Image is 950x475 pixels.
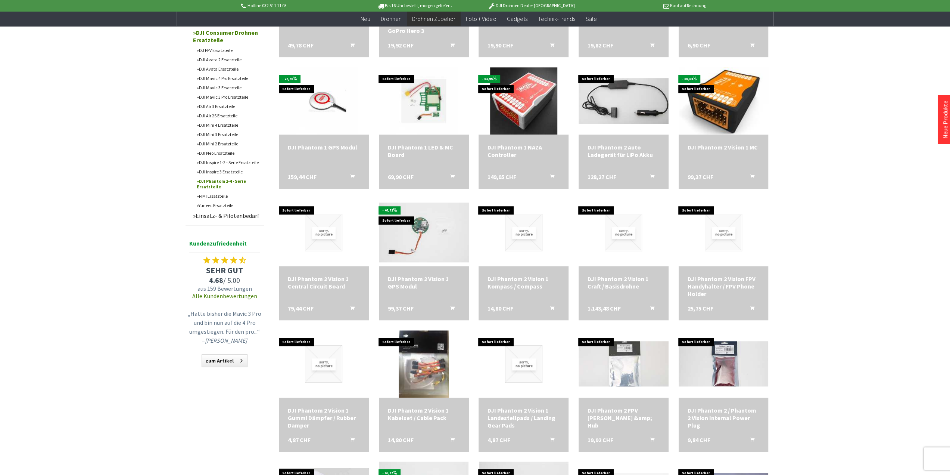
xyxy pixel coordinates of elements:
[341,173,359,183] button: In den Warenkorb
[679,67,768,135] img: DJI Phantom 2 Vision 1 MC
[193,191,264,201] a: FIMI Ersatzteile
[186,285,264,292] span: aus 159 Bewertungen
[605,214,642,251] img: DJI Phantom 2 Vision 1 Craft / Basisdrohne
[381,15,402,22] span: Drohnen
[679,341,769,386] img: DJI Phantom 2 / Phantom 2 Vision Internal Power Plug
[441,436,459,446] button: In den Warenkorb
[532,11,580,27] a: Technik-Trends
[688,407,760,429] div: DJI Phantom 2 / Phantom 2 Vision Internal Power Plug
[541,305,559,314] button: In den Warenkorb
[490,67,557,135] img: DJI Phantom 1 NAZA Controller
[412,15,455,22] span: Drohnen Zubehör
[641,305,659,314] button: In den Warenkorb
[193,120,264,130] a: DJI Mini 4 Ersatzteile
[688,173,713,181] span: 99,37 CHF
[288,436,311,444] span: 4,87 CHF
[580,11,602,27] a: Sale
[193,167,264,176] a: DJI Inspire 3 Ersatzteile
[193,64,264,74] a: DJI Avata Ersatzteile
[488,275,560,290] div: DJI Phantom 2 Vision 1 Kompass / Compass
[588,407,660,429] a: DJI Phantom 2 FPV [PERSON_NAME] &amp; Hub 19,92 CHF In den Warenkorb
[290,67,357,135] img: DJI Phantom 1 GPS Modul
[488,173,516,181] span: 149,05 CHF
[688,305,713,312] span: 25,75 CHF
[193,83,264,92] a: DJI Mavic 3 Ersatzteile
[388,436,414,444] span: 14,80 CHF
[288,275,360,290] div: DJI Phantom 2 Vision 1 Central Circuit Board
[205,337,247,344] em: [PERSON_NAME]
[541,41,559,51] button: In den Warenkorb
[305,214,342,251] img: DJI Phantom 2 Vision 1 Central Circuit Board
[390,67,457,135] img: DJI Phantom 1 LED & MC Board
[186,265,264,275] span: SEHR GUT
[641,41,659,51] button: In den Warenkorb
[288,144,360,151] div: DJI Phantom 1 GPS Modul
[186,275,264,285] span: / 5.00
[488,305,513,312] span: 14,80 CHF
[488,436,510,444] span: 4,87 CHF
[341,436,359,446] button: In den Warenkorb
[388,407,460,422] a: DJI Phantom 2 Vision 1 Kabelset / Cable Pack 14,80 CHF In den Warenkorb
[688,275,760,297] a: DJI Phantom 2 Vision FPV Handyhalter / FPV Phone Holder 25,75 CHF In den Warenkorb
[741,436,759,446] button: In den Warenkorb
[688,436,710,444] span: 9,84 CHF
[388,41,414,49] span: 19,92 CHF
[361,15,370,22] span: Neu
[355,11,376,27] a: Neu
[379,203,469,263] img: DJI Phantom 2 Vision 1 GPS Modul
[505,345,542,383] img: DJI Phantom 2 Vision 1 Landestellpads / Landing Gear Pads
[705,214,742,251] img: DJI Phantom 2 Vision FPV Handyhalter / FPV Phone Holder
[189,27,264,46] a: DJI Consumer Drohnen Ersatzteile
[473,1,589,10] p: DJI Drohnen Dealer [GEOGRAPHIC_DATA]
[193,92,264,102] a: DJI Mavic 3 Pro Ersatzteile
[288,407,360,429] div: DJI Phantom 2 Vision 1 Gummi Dämpfer / Rubber Damper
[193,130,264,139] a: DJI Mini 3 Ersatzteile
[192,292,257,300] a: Alle Kundenbewertungen
[505,214,542,251] img: DJI Phantom 2 Vision 1 Kompass / Compass
[209,275,223,285] span: 4.68
[288,305,314,312] span: 79,44 CHF
[741,173,759,183] button: In den Warenkorb
[388,173,414,181] span: 69,90 CHF
[541,436,559,446] button: In den Warenkorb
[488,407,560,429] a: DJI Phantom 2 Vision 1 Landestellpads / Landing Gear Pads 4,87 CHF In den Warenkorb
[588,41,613,49] span: 19,82 CHF
[688,144,760,151] div: DJI Phantom 2 Vision 1 MC
[305,345,342,383] img: DJI Phantom 2 Vision 1 Gummi Dämpfer / Rubber Damper
[288,407,360,429] a: DJI Phantom 2 Vision 1 Gummi Dämpfer / Rubber Damper 4,87 CHF In den Warenkorb
[488,144,560,158] div: DJI Phantom 1 NAZA Controller
[588,173,616,181] span: 128,27 CHF
[579,78,669,123] img: DJI Phantom 2 Auto Ladegerät für LiPo Akku
[399,330,449,398] img: DJI Phantom 2 Vision 1 Kabelset / Cable Pack
[441,173,459,183] button: In den Warenkorb
[202,354,247,367] a: zum Artikel
[741,41,759,51] button: In den Warenkorb
[341,41,359,51] button: In den Warenkorb
[579,341,669,386] img: DJI Phantom 2 FPV Kabel &amp; Hub
[688,407,760,429] a: DJI Phantom 2 / Phantom 2 Vision Internal Power Plug 9,84 CHF In den Warenkorb
[538,15,575,22] span: Technik-Trends
[488,275,560,290] a: DJI Phantom 2 Vision 1 Kompass / Compass 14,80 CHF In den Warenkorb
[388,305,414,312] span: 99,37 CHF
[288,275,360,290] a: DJI Phantom 2 Vision 1 Central Circuit Board 79,44 CHF In den Warenkorb
[193,74,264,83] a: DJI Mavic 4 Pro Ersatzteile
[461,11,501,27] a: Foto + Video
[187,309,262,345] p: „Hatte bisher die Mavic 3 Pro und bin nun auf die 4 Pro umgestiegen. Für den pro...“ –
[193,139,264,148] a: DJI Mini 2 Ersatzteile
[588,275,660,290] a: DJI Phantom 2 Vision 1 Craft / Basisdrohne 1.143,48 CHF In den Warenkorb
[189,210,264,221] a: Einsatz- & Pilotenbedarf
[441,41,459,51] button: In den Warenkorb
[588,305,621,312] span: 1.143,48 CHF
[590,1,706,10] p: Kauf auf Rechnung
[588,144,660,158] a: DJI Phantom 2 Auto Ladegerät für LiPo Akku 128,27 CHF In den Warenkorb
[193,148,264,158] a: DJI Neo Ersatzteile
[193,176,264,191] a: DJI Phantom 1-4 - Serie Ersatzteile
[441,305,459,314] button: In den Warenkorb
[193,46,264,55] a: DJ FPV Ersatzteile
[688,144,760,151] a: DJI Phantom 2 Vision 1 MC 99,37 CHF In den Warenkorb
[588,144,660,158] div: DJI Phantom 2 Auto Ladegerät für LiPo Akku
[376,11,407,27] a: Drohnen
[193,111,264,120] a: DJI Air 2S Ersatzteile
[588,275,660,290] div: DJI Phantom 2 Vision 1 Craft / Basisdrohne
[466,15,496,22] span: Foto + Video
